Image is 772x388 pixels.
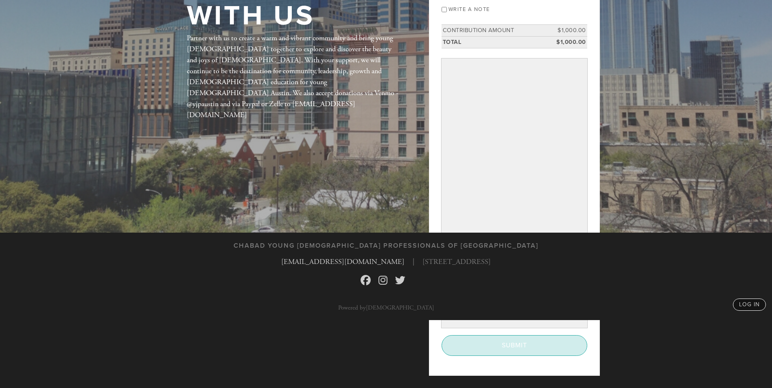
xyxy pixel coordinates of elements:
a: [EMAIL_ADDRESS][DOMAIN_NAME] [281,257,405,266]
p: Powered by [338,305,434,311]
td: $1,000.00 [551,25,587,37]
td: Contribution Amount [442,25,551,37]
label: Write a note [448,6,490,13]
input: Submit [442,335,587,355]
td: Total [442,36,551,48]
a: [DEMOGRAPHIC_DATA] [366,304,434,312]
span: [STREET_ADDRESS] [422,256,491,267]
div: Partner with us to create a warm and vibrant community and bring young [DEMOGRAPHIC_DATA] togethe... [187,33,402,120]
a: log in [733,299,766,311]
iframe: Secure payment input frame [443,60,586,326]
td: $1,000.00 [551,36,587,48]
span: | [413,256,414,267]
h3: Chabad Young [DEMOGRAPHIC_DATA] Professionals of [GEOGRAPHIC_DATA] [234,242,538,250]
